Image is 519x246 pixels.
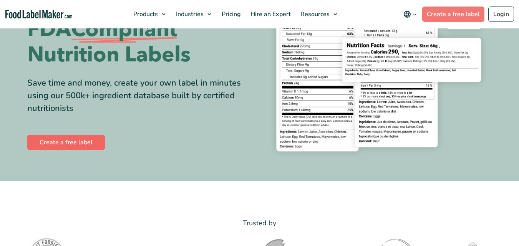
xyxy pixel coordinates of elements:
[248,10,292,18] span: Hire an Expert
[71,17,177,42] span: Compliant
[422,7,484,22] a: Create a free label
[27,135,105,150] a: Create a free label
[27,77,254,115] div: Save time and money, create your own label in minutes using our 500k+ ingredient database built b...
[174,10,204,18] span: Industries
[131,10,159,18] span: Products
[298,10,330,18] span: Resources
[488,7,514,22] a: Login
[219,10,242,18] span: Pricing
[27,218,492,229] p: Trusted by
